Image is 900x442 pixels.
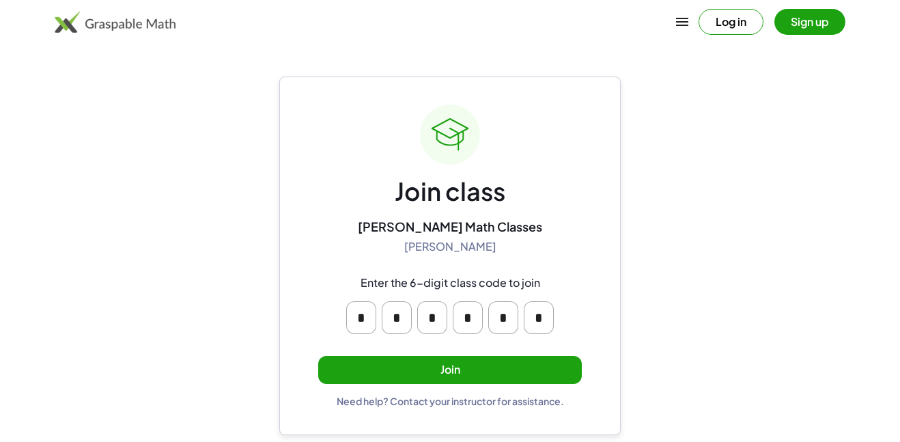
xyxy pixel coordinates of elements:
[524,301,554,334] input: Please enter OTP character 6
[453,301,483,334] input: Please enter OTP character 4
[346,301,376,334] input: Please enter OTP character 1
[382,301,412,334] input: Please enter OTP character 2
[774,9,845,35] button: Sign up
[358,219,542,234] div: [PERSON_NAME] Math Classes
[488,301,518,334] input: Please enter OTP character 5
[417,301,447,334] input: Please enter OTP character 3
[395,176,505,208] div: Join class
[337,395,564,407] div: Need help? Contact your instructor for assistance.
[318,356,582,384] button: Join
[404,240,496,254] div: [PERSON_NAME]
[361,276,540,290] div: Enter the 6-digit class code to join
[699,9,763,35] button: Log in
